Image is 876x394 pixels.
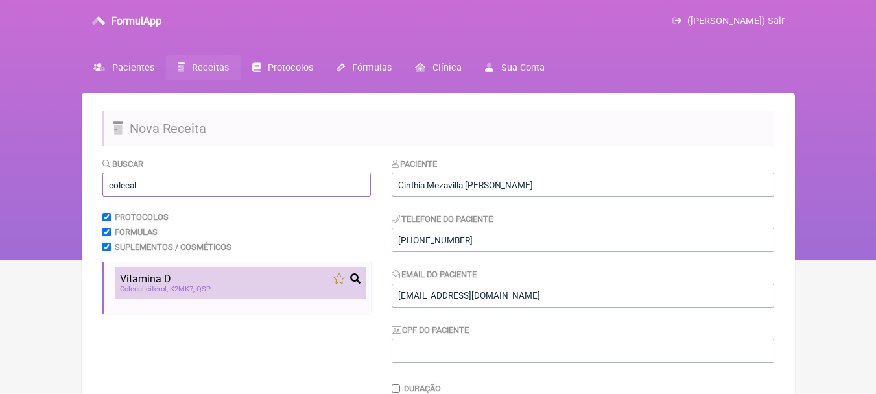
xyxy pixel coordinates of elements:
a: Pacientes [82,55,166,80]
label: Telefone do Paciente [392,214,493,224]
label: Paciente [392,159,438,169]
label: Suplementos / Cosméticos [115,242,231,252]
span: Pacientes [112,62,154,73]
span: Protocolos [268,62,313,73]
label: Duração [404,384,441,393]
label: Email do Paciente [392,269,477,279]
span: QSP [196,285,211,293]
label: Buscar [102,159,144,169]
a: ([PERSON_NAME]) Sair [672,16,784,27]
label: CPF do Paciente [392,325,469,335]
span: Fórmulas [352,62,392,73]
span: Clínica [432,62,462,73]
label: Protocolos [115,212,169,222]
span: Colecal [120,285,146,293]
input: exemplo: emagrecimento, ansiedade [102,173,371,197]
label: Formulas [115,227,158,237]
span: ([PERSON_NAME]) Sair [687,16,785,27]
a: Fórmulas [325,55,403,80]
span: Sua Conta [501,62,545,73]
a: Sua Conta [473,55,556,80]
h3: FormulApp [111,15,161,27]
a: Protocolos [241,55,325,80]
span: Receitas [192,62,229,73]
span: ciferol [120,285,168,293]
span: Vitamina D [120,273,171,285]
a: Receitas [166,55,241,80]
span: K2MK7 [170,285,195,293]
h2: Nova Receita [102,111,774,146]
a: Clínica [403,55,473,80]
